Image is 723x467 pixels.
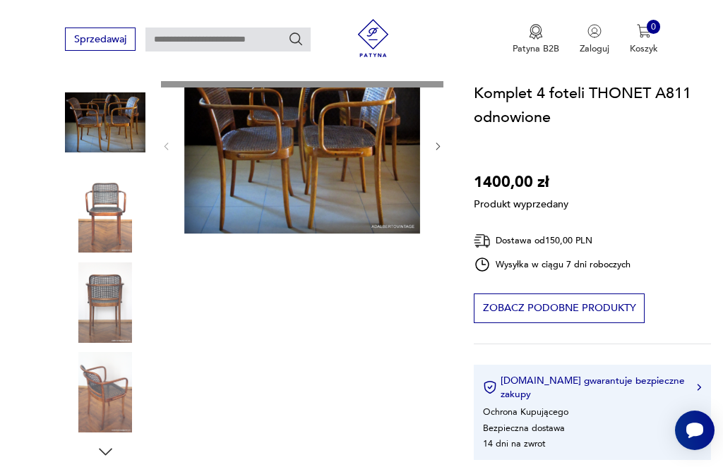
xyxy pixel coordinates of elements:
button: Zobacz podobne produkty [474,293,645,323]
button: Zaloguj [580,24,609,55]
div: Wysyłka w ciągu 7 dni roboczych [474,256,631,273]
a: Ikona medaluPatyna B2B [513,24,559,55]
div: 0 [647,20,661,34]
img: Ikona dostawy [474,232,491,250]
img: Ikona medalu [529,24,543,40]
img: Ikona strzałki w prawo [697,384,701,392]
div: Dostawa od 150,00 PLN [474,232,631,250]
a: Sprzedawaj [65,36,135,44]
button: 0Koszyk [630,24,658,55]
button: Szukaj [288,31,304,47]
h1: Komplet 4 foteli THONET A811 odnowione [474,81,711,129]
img: Ikona koszyka [637,24,651,38]
li: 14 dni na zwrot [483,437,545,450]
button: Patyna B2B [513,24,559,55]
img: Patyna - sklep z meblami i dekoracjami vintage [349,19,397,57]
p: Koszyk [630,42,658,55]
button: Sprzedawaj [65,28,135,51]
li: Ochrona Kupującego [483,406,568,418]
p: Patyna B2B [513,42,559,55]
iframe: Smartsupp widget button [675,411,715,450]
img: Ikona certyfikatu [483,381,497,395]
button: [DOMAIN_NAME] gwarantuje bezpieczne zakupy [483,375,701,401]
p: Zaloguj [580,42,609,55]
p: 1400,00 zł [474,170,568,194]
p: Produkt wyprzedany [474,194,568,212]
li: Bezpieczna dostawa [483,422,565,435]
img: Ikonka użytkownika [587,24,602,38]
